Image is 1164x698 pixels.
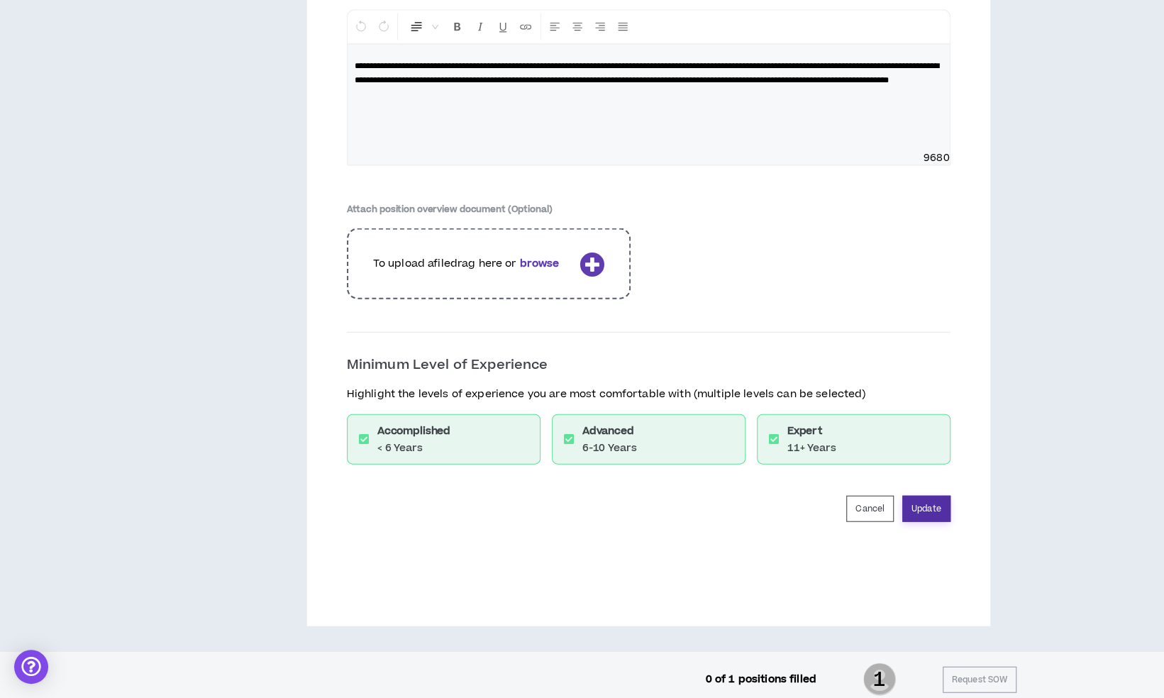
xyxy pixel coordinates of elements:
[14,650,48,684] div: Open Intercom Messenger
[612,13,633,40] button: Justify Align
[470,13,491,40] button: Format Italics
[347,355,950,375] p: Minimum Level of Experience
[447,13,468,40] button: Format Bold
[567,13,588,40] button: Center Align
[902,496,950,522] button: Update
[544,13,565,40] button: Left Align
[943,667,1016,693] button: Request SOW
[924,151,950,165] span: 9680
[582,423,637,438] h6: Advanced
[377,423,450,438] h6: Accomplished
[377,441,450,455] p: < 6 Years
[515,13,536,40] button: Insert Link
[787,441,836,455] p: 11+ Years
[706,672,816,687] p: 0 of 1 positions filled
[519,256,559,271] b: browse
[347,387,950,402] p: Highlight the levels of experience you are most comfortable with (multiple levels can be selected)
[863,662,896,697] span: 1
[373,256,574,272] p: To upload a file drag here or
[846,496,894,522] button: Cancel
[582,441,637,455] p: 6-10 Years
[347,203,553,216] label: Attach position overview document (Optional)
[787,423,836,438] h6: Expert
[350,13,372,40] button: Undo
[492,13,514,40] button: Format Underline
[589,13,611,40] button: Right Align
[373,13,394,40] button: Redo
[347,221,631,306] div: To upload afiledrag here orbrowse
